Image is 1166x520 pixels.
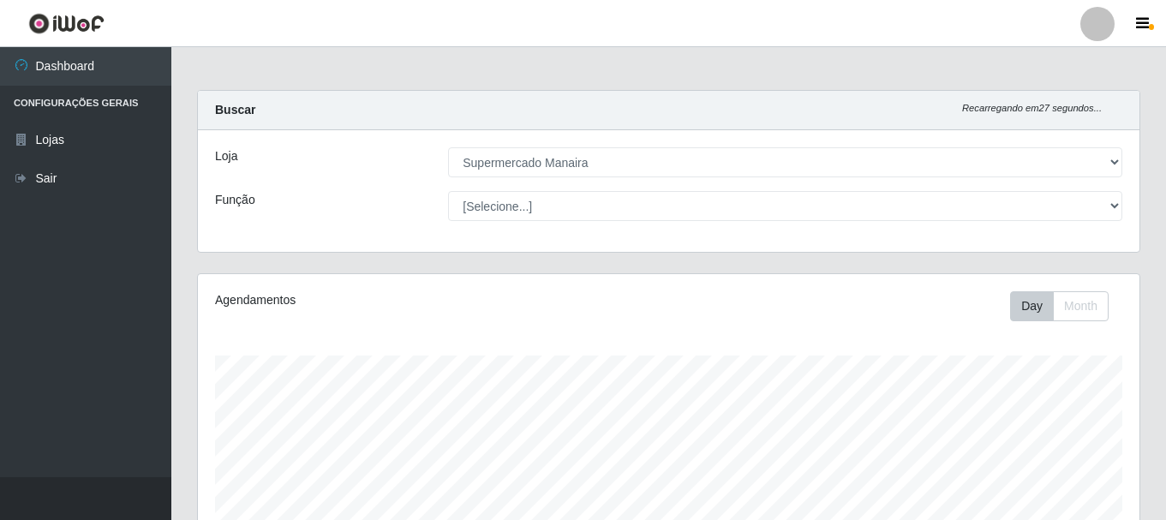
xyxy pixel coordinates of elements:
[215,191,255,209] label: Função
[1053,291,1109,321] button: Month
[1010,291,1122,321] div: Toolbar with button groups
[1010,291,1109,321] div: First group
[215,291,578,309] div: Agendamentos
[1010,291,1054,321] button: Day
[962,103,1102,113] i: Recarregando em 27 segundos...
[215,103,255,117] strong: Buscar
[215,147,237,165] label: Loja
[28,13,105,34] img: CoreUI Logo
